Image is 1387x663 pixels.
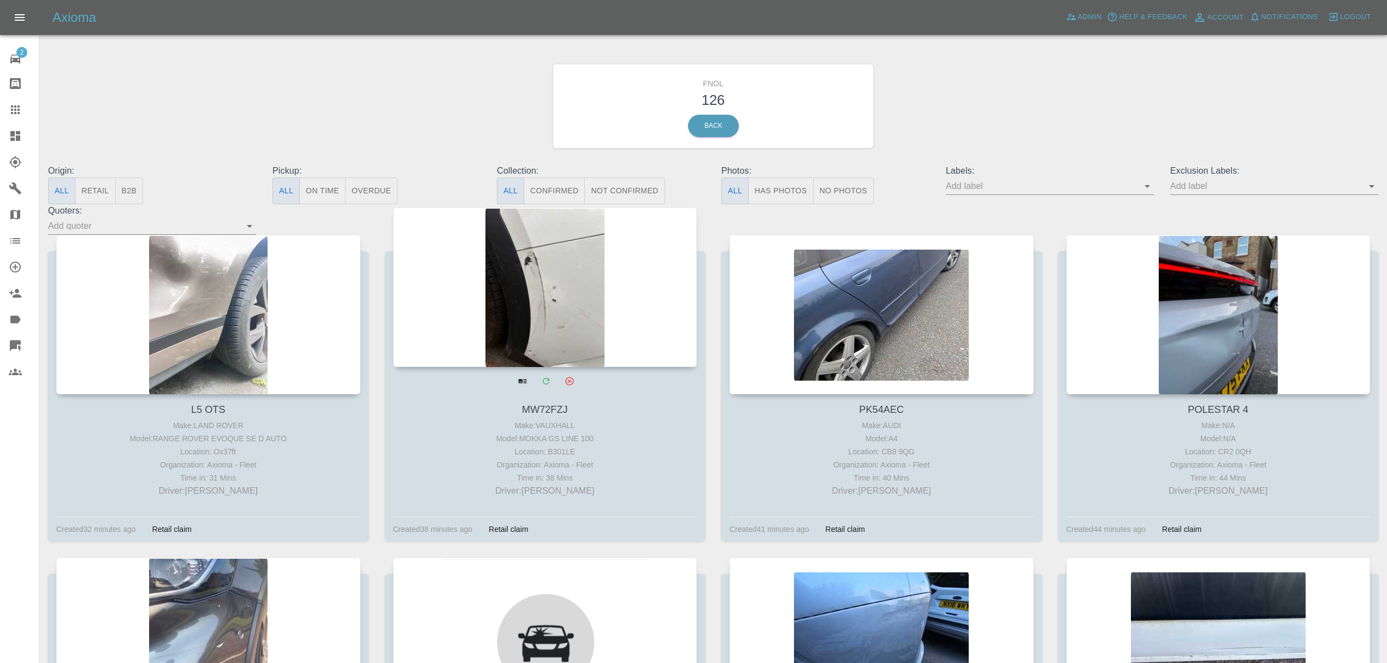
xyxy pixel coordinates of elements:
a: PK54AEC [859,404,904,415]
p: Collection: [497,164,705,177]
button: All [497,177,524,204]
div: Organization: Axioma - Fleet [732,458,1031,471]
div: Time in: 44 Mins [1069,471,1368,484]
div: Retail claim [144,523,200,536]
button: Open [242,218,257,234]
div: Location: Ox37ft [59,445,358,458]
button: Not Confirmed [584,177,665,204]
button: On Time [299,177,346,204]
button: Retail [75,177,115,204]
div: Location: CB8 9QG [732,445,1031,458]
h6: FNOL [561,73,866,90]
p: Driver: [PERSON_NAME] [1069,484,1368,498]
p: Quoters: [48,204,256,217]
p: Driver: [PERSON_NAME] [59,484,358,498]
div: Time in: 40 Mins [732,471,1031,484]
button: All [272,177,300,204]
p: Origin: [48,164,256,177]
a: Modify [535,370,557,392]
div: Created 41 minutes ago [730,523,809,536]
div: Time in: 38 Mins [396,471,695,484]
input: Add label [946,177,1137,194]
div: Make: N/A [1069,419,1368,432]
button: Open [1140,179,1155,194]
button: Confirmed [524,177,585,204]
div: Created 44 minutes ago [1066,523,1146,536]
button: Has Photos [748,177,814,204]
a: L5 OTS [191,404,226,415]
p: Pickup: [272,164,481,177]
div: Organization: Axioma - Fleet [396,458,695,471]
span: Help & Feedback [1119,11,1187,23]
p: Exclusion Labels: [1170,164,1378,177]
button: Archive [558,370,580,392]
div: Model: A4 [732,432,1031,445]
button: Help & Feedback [1104,9,1190,26]
div: Time in: 31 Mins [59,471,358,484]
a: Back [688,115,739,137]
button: All [721,177,749,204]
p: Labels: [946,164,1154,177]
button: Logout [1325,9,1374,26]
div: Retail claim [1154,523,1210,536]
input: Add label [1170,177,1362,194]
div: Make: VAUXHALL [396,419,695,432]
span: 2 [16,47,27,58]
div: Location: B301LE [396,445,695,458]
a: View [511,370,534,392]
span: Account [1207,11,1244,24]
button: Overdue [345,177,398,204]
p: Driver: [PERSON_NAME] [396,484,695,498]
div: Organization: Axioma - Fleet [59,458,358,471]
button: Open drawer [7,4,33,31]
div: Model: RANGE ROVER EVOQUE SE D AUTO [59,432,358,445]
div: Retail claim [481,523,536,536]
p: Driver: [PERSON_NAME] [732,484,1031,498]
div: Retail claim [817,523,873,536]
a: Admin [1063,9,1105,26]
button: Notifications [1247,9,1321,26]
a: MW72FZJ [522,404,568,415]
button: No Photos [813,177,874,204]
span: Notifications [1261,11,1318,23]
button: All [48,177,75,204]
a: Account [1190,9,1247,26]
h3: 126 [561,90,866,110]
div: Location: CR2 0QH [1069,445,1368,458]
a: POLESTAR 4 [1188,404,1248,415]
div: Model: MOKKA GS LINE 100 [396,432,695,445]
div: Model: N/A [1069,432,1368,445]
div: Make: LAND ROVER [59,419,358,432]
div: Created 38 minutes ago [393,523,473,536]
span: Admin [1078,11,1102,23]
p: Photos: [721,164,929,177]
div: Organization: Axioma - Fleet [1069,458,1368,471]
div: Created 32 minutes ago [56,523,136,536]
button: B2B [115,177,144,204]
input: Add quoter [48,217,240,234]
button: Open [1364,179,1379,194]
h5: Axioma [52,9,96,26]
span: Logout [1340,11,1371,23]
div: Make: AUDI [732,419,1031,432]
